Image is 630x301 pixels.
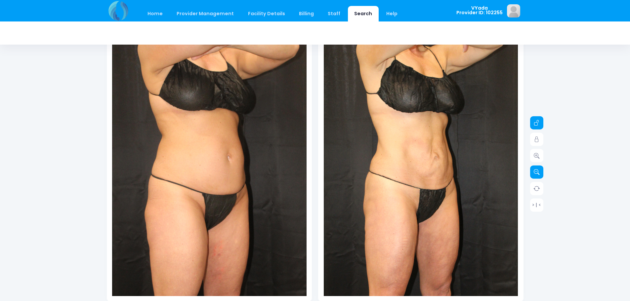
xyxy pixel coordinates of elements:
a: Help [380,6,404,21]
a: Home [141,6,169,21]
img: image [507,4,520,18]
a: > | < [530,198,543,211]
a: Billing [292,6,320,21]
span: VYada Provider ID: 102255 [456,6,503,15]
a: Search [348,6,379,21]
a: Provider Management [170,6,240,21]
a: Staff [321,6,347,21]
a: Facility Details [241,6,291,21]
